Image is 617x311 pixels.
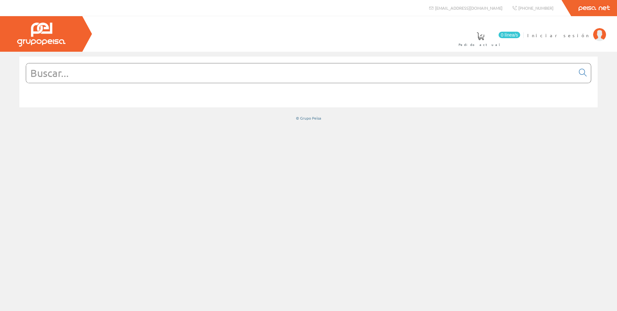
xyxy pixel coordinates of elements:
span: [PHONE_NUMBER] [518,5,553,11]
span: [EMAIL_ADDRESS][DOMAIN_NAME] [435,5,502,11]
input: Buscar... [26,63,575,83]
div: © Grupo Peisa [19,115,598,121]
a: Iniciar sesión [527,27,606,33]
span: Pedido actual [459,41,502,48]
span: 0 línea/s [499,32,520,38]
span: Iniciar sesión [527,32,590,38]
img: Grupo Peisa [17,23,66,47]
